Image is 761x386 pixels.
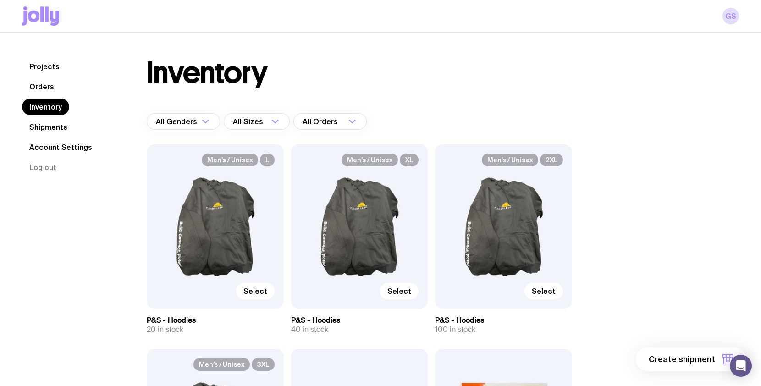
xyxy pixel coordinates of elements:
[291,316,428,325] h3: P&S - Hoodies
[400,154,419,166] span: XL
[156,113,199,130] span: All Genders
[293,113,367,130] div: Search for option
[636,347,746,371] button: Create shipment
[435,316,572,325] h3: P&S - Hoodies
[252,358,275,371] span: 3XL
[265,113,269,130] input: Search for option
[233,113,265,130] span: All Sizes
[532,287,556,296] span: Select
[649,354,715,365] span: Create shipment
[482,154,538,166] span: Men’s / Unisex
[22,139,99,155] a: Account Settings
[260,154,275,166] span: L
[193,358,250,371] span: Men’s / Unisex
[22,99,69,115] a: Inventory
[202,154,258,166] span: Men’s / Unisex
[291,325,328,334] span: 40 in stock
[303,113,340,130] span: All Orders
[147,316,284,325] h3: P&S - Hoodies
[22,78,61,95] a: Orders
[722,8,739,24] a: GS
[540,154,563,166] span: 2XL
[147,325,183,334] span: 20 in stock
[342,154,398,166] span: Men’s / Unisex
[147,113,220,130] div: Search for option
[435,325,475,334] span: 100 in stock
[22,159,64,176] button: Log out
[730,355,752,377] div: Open Intercom Messenger
[340,113,346,130] input: Search for option
[224,113,290,130] div: Search for option
[243,287,267,296] span: Select
[147,58,267,88] h1: Inventory
[22,58,67,75] a: Projects
[22,119,75,135] a: Shipments
[387,287,411,296] span: Select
